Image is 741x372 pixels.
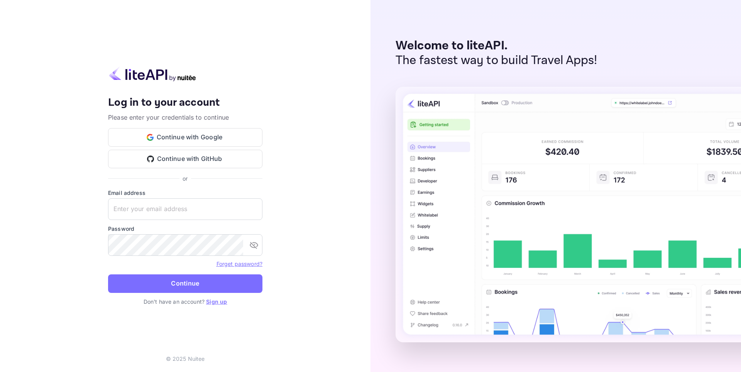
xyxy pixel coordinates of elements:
p: © 2025 Nuitee [166,355,205,363]
a: Sign up [206,298,227,305]
label: Email address [108,189,262,197]
p: Don't have an account? [108,298,262,306]
button: Continue [108,274,262,293]
p: Please enter your credentials to continue [108,113,262,122]
img: liteapi [108,66,197,81]
a: Forget password? [217,260,262,267]
label: Password [108,225,262,233]
button: Continue with Google [108,128,262,147]
button: Continue with GitHub [108,150,262,168]
p: or [183,174,188,183]
h4: Log in to your account [108,96,262,110]
p: Welcome to liteAPI. [396,39,597,53]
input: Enter your email address [108,198,262,220]
button: toggle password visibility [246,237,262,253]
a: Forget password? [217,260,262,267]
p: The fastest way to build Travel Apps! [396,53,597,68]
